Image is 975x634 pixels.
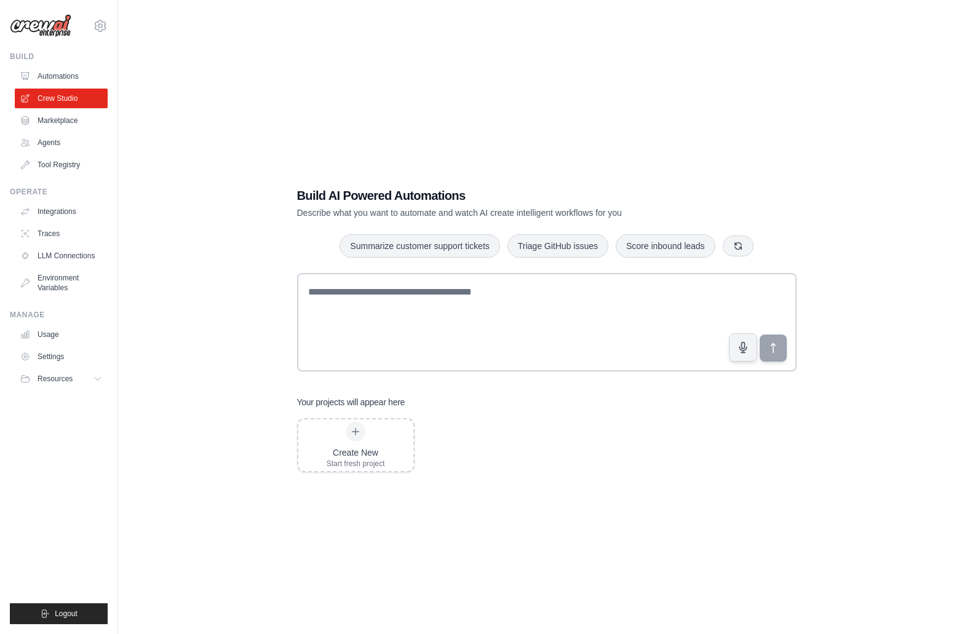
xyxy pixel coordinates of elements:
button: Score inbound leads [616,234,715,258]
button: Summarize customer support tickets [340,234,499,258]
h1: Build AI Powered Automations [297,187,710,204]
span: Logout [55,609,78,619]
a: Automations [15,66,108,86]
button: Resources [15,369,108,389]
a: Marketplace [15,111,108,130]
button: Triage GitHub issues [507,234,608,258]
div: Start fresh project [327,459,385,469]
button: Click to speak your automation idea [729,333,757,362]
a: Settings [15,347,108,367]
a: Agents [15,133,108,153]
a: LLM Connections [15,246,108,266]
p: Describe what you want to automate and watch AI create intelligent workflows for you [297,207,710,219]
a: Crew Studio [15,89,108,108]
a: Integrations [15,202,108,221]
div: Manage [10,310,108,320]
a: Environment Variables [15,268,108,298]
div: Build [10,52,108,61]
span: Resources [38,374,73,384]
div: Operate [10,187,108,197]
button: Logout [10,603,108,624]
a: Usage [15,325,108,344]
button: Get new suggestions [723,236,754,256]
img: Logo [10,14,71,38]
div: Create New [327,446,385,459]
h3: Your projects will appear here [297,396,405,408]
a: Tool Registry [15,155,108,175]
a: Traces [15,224,108,244]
